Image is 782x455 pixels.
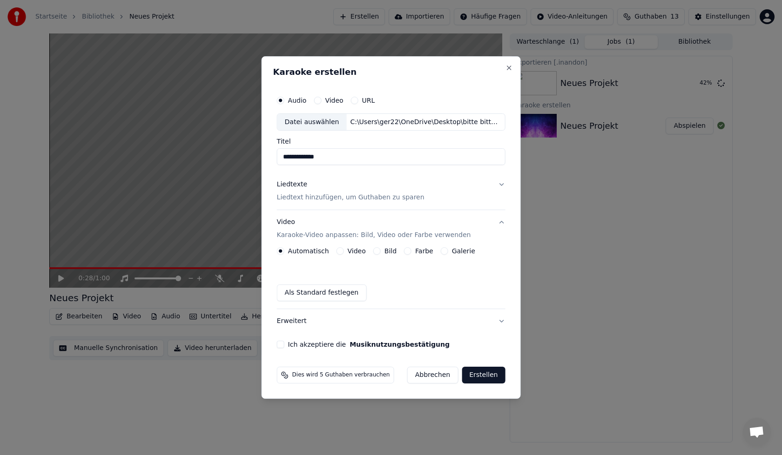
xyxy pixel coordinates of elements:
div: C:\Users\ger22\OneDrive\Desktop\bitte bitte 1.mp3 [346,118,505,127]
button: VideoKaraoke-Video anpassen: Bild, Video oder Farbe verwenden [277,211,506,248]
div: Datei auswählen [277,114,347,131]
label: Bild [384,248,397,254]
div: Video [277,218,471,240]
button: LiedtexteLiedtext hinzufügen, um Guthaben zu sparen [277,173,506,210]
button: Als Standard festlegen [277,284,367,301]
button: Abbrechen [407,367,458,383]
button: Erstellen [462,367,505,383]
label: Automatisch [288,248,329,254]
p: Karaoke-Video anpassen: Bild, Video oder Farbe verwenden [277,231,471,240]
label: URL [362,97,375,104]
label: Titel [277,138,506,145]
p: Liedtext hinzufügen, um Guthaben zu sparen [277,193,425,203]
button: Ich akzeptiere die [350,341,450,348]
div: VideoKaraoke-Video anpassen: Bild, Video oder Farbe verwenden [277,247,506,309]
label: Farbe [415,248,433,254]
span: Dies wird 5 Guthaben verbrauchen [292,371,390,379]
label: Galerie [452,248,475,254]
label: Video [325,97,343,104]
div: Liedtexte [277,180,307,190]
label: Video [348,248,366,254]
button: Erweitert [277,309,506,333]
h2: Karaoke erstellen [273,68,509,76]
label: Ich akzeptiere die [288,341,450,348]
label: Audio [288,97,307,104]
